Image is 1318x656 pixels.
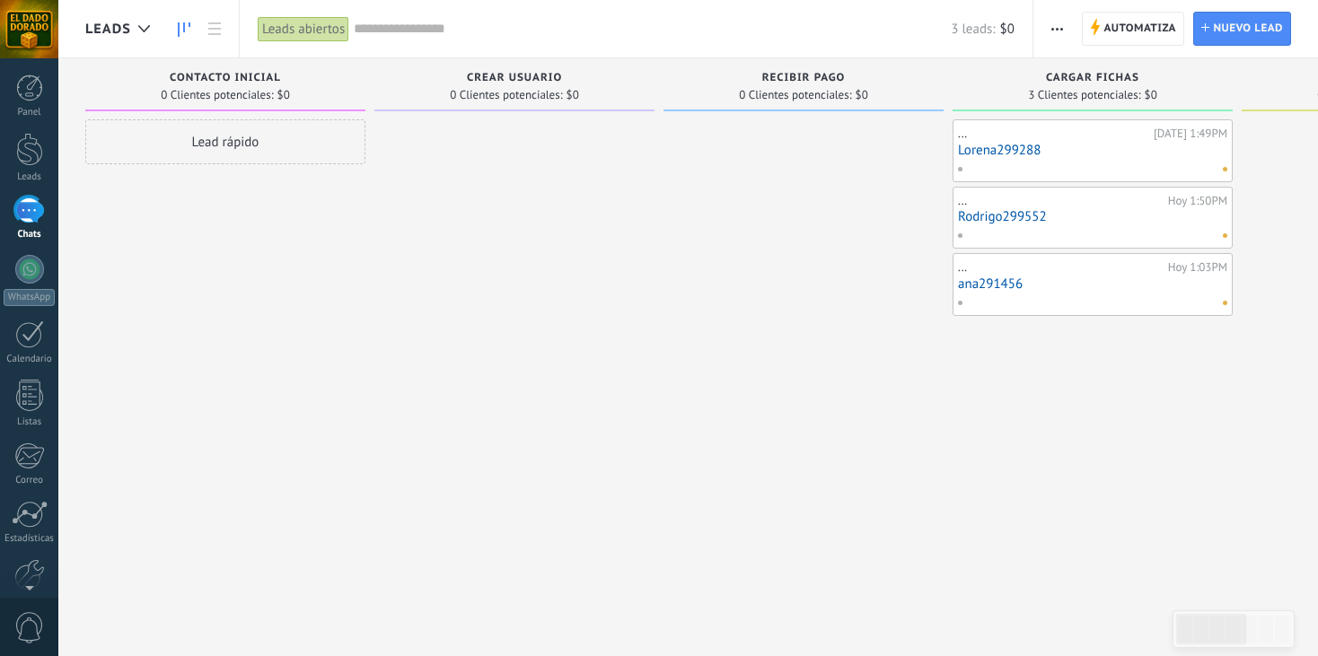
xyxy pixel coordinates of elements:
div: Leads [4,171,56,183]
span: No hay nada asignado [1223,167,1227,171]
a: Lorena299288 [958,143,1227,158]
a: Nuevo lead [1193,12,1291,46]
div: ... [958,194,1164,208]
div: ... [958,260,1164,275]
span: Cargar Fichas [1046,72,1139,84]
span: Nuevo lead [1213,13,1283,45]
span: Crear Usuario [467,72,562,84]
span: $0 [856,90,868,101]
span: 0 Clientes potenciales: [450,90,562,101]
div: Crear Usuario [383,72,646,87]
span: $0 [567,90,579,101]
span: 0 Clientes potenciales: [739,90,851,101]
div: [DATE] 1:49PM [1154,127,1227,141]
div: Chats [4,229,56,241]
span: No hay nada asignado [1223,233,1227,238]
div: Hoy 1:50PM [1168,194,1227,208]
div: Recibir Pago [672,72,935,87]
a: Automatiza [1082,12,1184,46]
div: Lead rápido [85,119,365,164]
span: $0 [277,90,290,101]
div: Correo [4,475,56,486]
a: Rodrigo299552 [958,209,1227,224]
div: WhatsApp [4,289,55,306]
span: $0 [1145,90,1157,101]
div: Estadísticas [4,533,56,545]
a: ana291456 [958,276,1227,292]
span: Automatiza [1103,13,1176,45]
div: ... [958,127,1149,141]
span: No hay nada asignado [1223,301,1227,305]
div: Calendario [4,354,56,365]
span: 3 Clientes potenciales: [1028,90,1140,101]
span: Recibir Pago [762,72,846,84]
div: Panel [4,107,56,118]
div: Contacto Inicial [94,72,356,87]
div: Hoy 1:03PM [1168,260,1227,275]
span: 3 leads: [951,21,995,38]
div: Cargar Fichas [962,72,1224,87]
span: Leads [85,21,131,38]
div: Leads abiertos [258,16,349,42]
span: Contacto Inicial [170,72,281,84]
div: Listas [4,416,56,428]
span: 0 Clientes potenciales: [161,90,273,101]
span: $0 [1000,21,1015,38]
